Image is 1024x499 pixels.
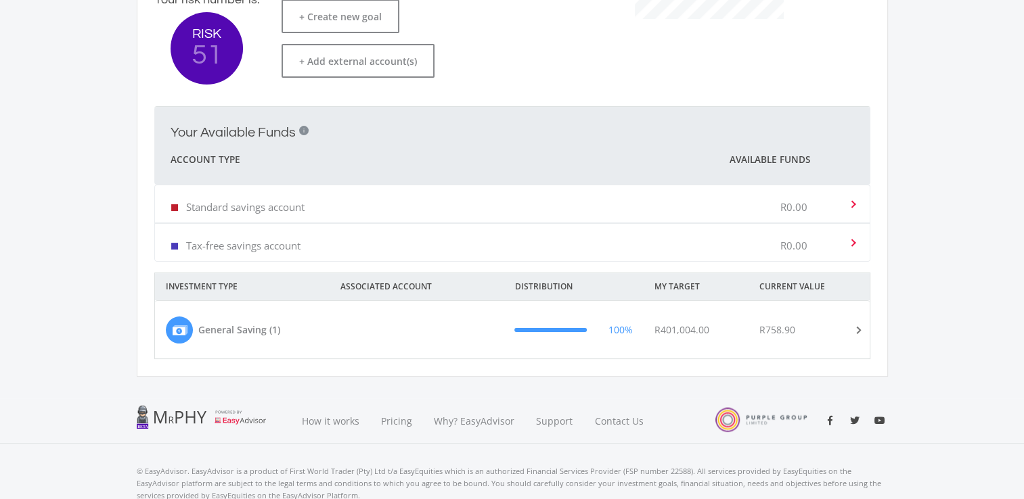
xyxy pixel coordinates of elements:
span: RISK [171,27,243,41]
p: R0.00 [780,239,807,252]
div: Your Available Funds i Account Type Available Funds [154,185,870,262]
div: General Saving (1) [198,323,280,337]
span: 51 [171,41,243,70]
a: Support [525,398,584,444]
div: 100% [608,323,633,337]
a: Why? EasyAdvisor [423,398,525,444]
div: ASSOCIATED ACCOUNT [330,273,504,300]
p: Tax-free savings account [186,239,300,252]
span: Account Type [171,151,240,168]
span: R401,004.00 [654,323,709,336]
button: + Add external account(s) [282,44,435,78]
div: CURRENT VALUE [749,273,888,300]
mat-expansion-panel-header: Standard savings account R0.00 [155,185,870,222]
a: Pricing [370,398,423,444]
div: R758.90 [759,323,795,337]
div: DISTRIBUTION [504,273,644,300]
a: Contact Us [584,398,656,444]
mat-expansion-panel-header: General Saving (1) 100% R401,004.00 R758.90 [155,301,870,358]
p: Standard savings account [186,200,305,214]
h2: Your Available Funds [171,124,296,141]
p: R0.00 [780,200,807,214]
a: How it works [291,398,370,444]
span: Available Funds [730,153,810,166]
div: INVESTMENT TYPE [155,273,330,300]
div: MY TARGET [644,273,749,300]
mat-expansion-panel-header: Your Available Funds i Account Type Available Funds [154,107,870,185]
div: i [299,126,309,135]
button: RISK 51 [171,12,243,85]
mat-expansion-panel-header: Tax-free savings account R0.00 [155,224,870,261]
